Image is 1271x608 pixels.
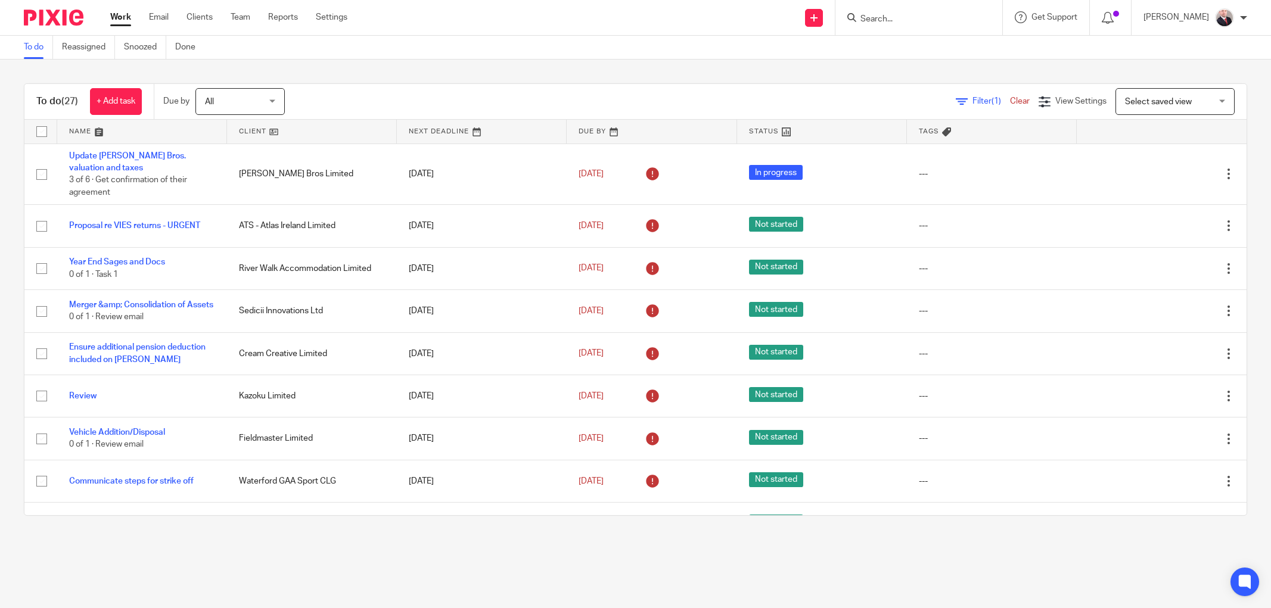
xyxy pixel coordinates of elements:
[175,36,204,59] a: Done
[316,11,347,23] a: Settings
[69,313,144,321] span: 0 of 1 · Review email
[749,165,803,180] span: In progress
[749,302,803,317] span: Not started
[227,144,397,205] td: [PERSON_NAME] Bros Limited
[69,343,206,363] a: Ensure additional pension deduction included on [PERSON_NAME]
[397,205,567,247] td: [DATE]
[749,387,803,402] span: Not started
[919,220,1065,232] div: ---
[919,475,1065,487] div: ---
[69,392,97,400] a: Review
[579,264,604,273] span: [DATE]
[1125,98,1192,106] span: Select saved view
[397,375,567,417] td: [DATE]
[919,348,1065,360] div: ---
[61,96,78,106] span: (27)
[69,477,194,485] a: Communicate steps for strike off
[397,144,567,205] td: [DATE]
[268,11,298,23] a: Reports
[231,11,250,23] a: Team
[227,375,397,417] td: Kazoku Limited
[227,247,397,289] td: River Walk Accommodation Limited
[397,247,567,289] td: [DATE]
[579,350,604,358] span: [DATE]
[90,88,142,115] a: + Add task
[579,307,604,315] span: [DATE]
[24,10,83,26] img: Pixie
[749,472,803,487] span: Not started
[1010,97,1030,105] a: Clear
[749,430,803,445] span: Not started
[1215,8,1234,27] img: ComerfordFoley-30PS%20-%20Ger%201.jpg
[992,97,1001,105] span: (1)
[69,270,118,279] span: 0 of 1 · Task 1
[69,152,186,172] a: Update [PERSON_NAME] Bros. valuation and taxes
[227,460,397,502] td: Waterford GAA Sport CLG
[397,503,567,545] td: [DATE]
[749,260,803,275] span: Not started
[205,98,214,106] span: All
[24,36,53,59] a: To do
[397,332,567,375] td: [DATE]
[919,168,1065,180] div: ---
[163,95,189,107] p: Due by
[919,390,1065,402] div: ---
[69,428,165,436] a: Vehicle Addition/Disposal
[579,392,604,400] span: [DATE]
[749,345,803,360] span: Not started
[919,263,1065,275] div: ---
[69,301,213,309] a: Merger &amp; Consolidation of Assets
[187,11,213,23] a: Clients
[579,434,604,442] span: [DATE]
[62,36,115,59] a: Reassigned
[397,417,567,460] td: [DATE]
[749,217,803,232] span: Not started
[227,417,397,460] td: Fieldmaster Limited
[124,36,166,59] a: Snoozed
[919,128,939,135] span: Tags
[579,222,604,230] span: [DATE]
[227,205,397,247] td: ATS - Atlas Ireland Limited
[859,14,967,25] input: Search
[1055,97,1107,105] span: View Settings
[579,477,604,485] span: [DATE]
[1031,13,1077,21] span: Get Support
[227,332,397,375] td: Cream Creative Limited
[919,305,1065,317] div: ---
[749,515,803,529] span: Not started
[69,258,165,266] a: Year End Sages and Docs
[397,290,567,332] td: [DATE]
[69,176,187,197] span: 3 of 6 · Get confirmation of their agreement
[579,170,604,178] span: [DATE]
[1143,11,1209,23] p: [PERSON_NAME]
[227,503,397,545] td: Book Green Ireland DMC Limited
[972,97,1010,105] span: Filter
[36,95,78,108] h1: To do
[919,432,1065,444] div: ---
[69,222,200,230] a: Proposal re VIES returns - URGENT
[149,11,169,23] a: Email
[69,441,144,449] span: 0 of 1 · Review email
[397,460,567,502] td: [DATE]
[110,11,131,23] a: Work
[227,290,397,332] td: Sedicii Innovations Ltd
